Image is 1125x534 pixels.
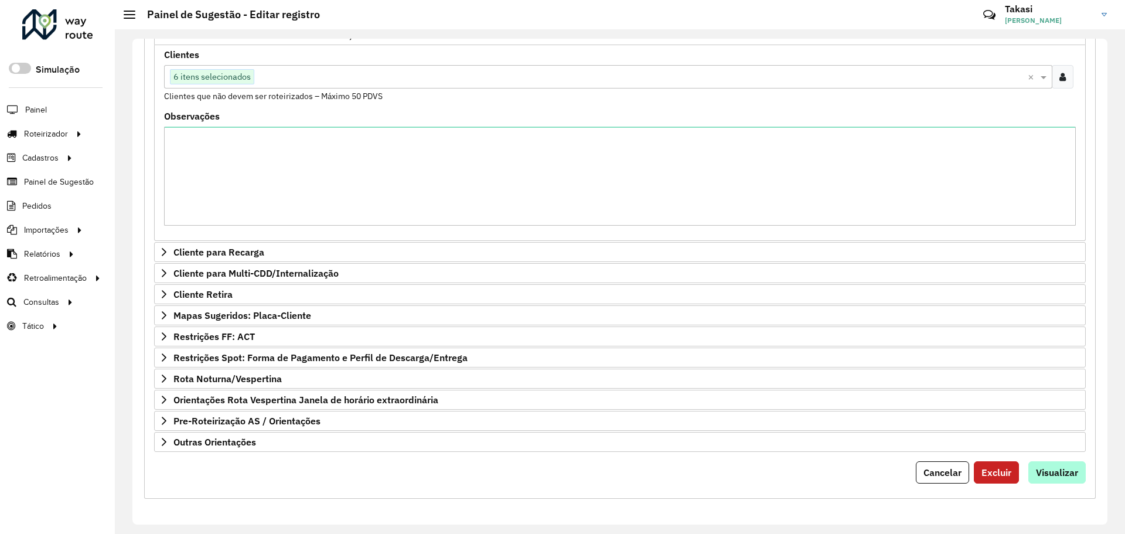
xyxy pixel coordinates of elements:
div: Preservar Cliente - Devem ficar no buffer, não roteirizar [154,45,1086,241]
span: Pre-Roteirização AS / Orientações [173,416,321,426]
span: Cliente para Multi-CDD/Internalização [173,268,339,278]
span: Mapas Sugeridos: Placa-Cliente [173,311,311,320]
a: Cliente para Recarga [154,242,1086,262]
a: Orientações Rota Vespertina Janela de horário extraordinária [154,390,1086,410]
a: Outras Orientações [154,432,1086,452]
span: Cadastros [22,152,59,164]
a: Restrições FF: ACT [154,326,1086,346]
a: Pre-Roteirização AS / Orientações [154,411,1086,431]
span: Restrições Spot: Forma de Pagamento e Perfil de Descarga/Entrega [173,353,468,362]
span: Restrições FF: ACT [173,332,255,341]
label: Observações [164,109,220,123]
span: Painel [25,104,47,116]
button: Excluir [974,461,1019,484]
a: Contato Rápido [977,2,1002,28]
span: Cliente Retira [173,290,233,299]
span: Painel de Sugestão [24,176,94,188]
label: Simulação [36,63,80,77]
span: Importações [24,224,69,236]
a: Cliente para Multi-CDD/Internalização [154,263,1086,283]
a: Restrições Spot: Forma de Pagamento e Perfil de Descarga/Entrega [154,348,1086,368]
span: Roteirizador [24,128,68,140]
span: Excluir [981,467,1011,478]
h3: Takasi [1005,4,1093,15]
a: Rota Noturna/Vespertina [154,369,1086,389]
span: Retroalimentação [24,272,87,284]
span: Orientações Rota Vespertina Janela de horário extraordinária [173,395,438,404]
button: Visualizar [1028,461,1086,484]
span: Outras Orientações [173,437,256,447]
span: Tático [22,320,44,332]
small: Clientes que não devem ser roteirizados – Máximo 50 PDVS [164,91,383,101]
span: Visualizar [1036,467,1078,478]
a: Cliente Retira [154,284,1086,304]
span: 6 itens selecionados [171,70,254,84]
span: Rota Noturna/Vespertina [173,374,282,383]
span: Consultas [23,296,59,308]
span: Pedidos [22,200,52,212]
label: Clientes [164,47,199,62]
h2: Painel de Sugestão - Editar registro [135,8,320,21]
button: Cancelar [916,461,969,484]
span: Relatórios [24,248,60,260]
a: Mapas Sugeridos: Placa-Cliente [154,305,1086,325]
span: Preservar Cliente - Devem ficar no buffer, não roteirizar [173,30,412,40]
span: Clear all [1028,70,1038,84]
span: Cancelar [923,467,962,478]
span: Cliente para Recarga [173,247,264,257]
span: [PERSON_NAME] [1005,15,1093,26]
